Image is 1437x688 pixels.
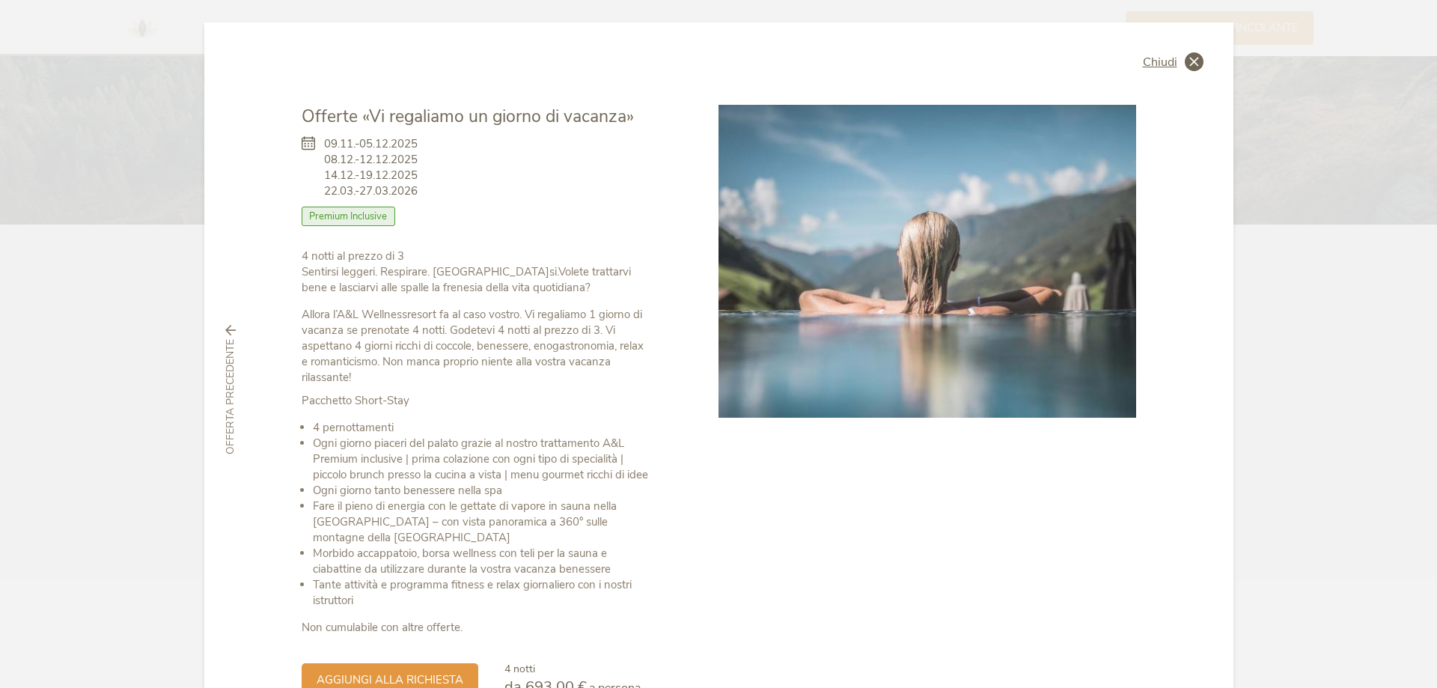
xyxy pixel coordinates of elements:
span: Premium Inclusive [302,207,396,226]
li: Fare il pieno di energia con le gettate di vapore in sauna nella [GEOGRAPHIC_DATA] – con vista pa... [313,499,652,546]
span: Chiudi [1143,56,1177,68]
p: Allora l’A&L Wellnessresort fa al caso vostro. Vi regaliamo 1 giorno di vacanza se prenotate 4 no... [302,307,652,386]
strong: Pacchetto Short-Stay [302,393,409,408]
strong: Volete trattarvi bene e lasciarvi alle spalle la frenesia della vita quotidiana? [302,264,631,295]
p: Sentirsi leggeri. Respirare. [GEOGRAPHIC_DATA]si. [302,249,652,296]
li: Tante attività e programma fitness e relax giornaliero con i nostri istruttori [313,577,652,609]
li: Ogni giorno piaceri del palato grazie al nostro trattamento A&L Premium inclusive | prima colazio... [313,436,652,483]
li: Morbido accappatoio, borsa wellness con teli per la sauna e ciabattine da utilizzare durante la v... [313,546,652,577]
span: 09.11.-05.12.2025 08.12.-12.12.2025 14.12.-19.12.2025 22.03.-27.03.2026 [324,136,418,199]
span: Offerte «Vi regaliamo un giorno di vacanza» [302,105,634,128]
li: 4 pernottamenti [313,420,652,436]
span: Offerta precedente [223,339,238,454]
li: Ogni giorno tanto benessere nella spa [313,483,652,499]
img: Offerte «Vi regaliamo un giorno di vacanza» [718,105,1136,418]
strong: 4 notti al prezzo di 3 [302,249,404,264]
